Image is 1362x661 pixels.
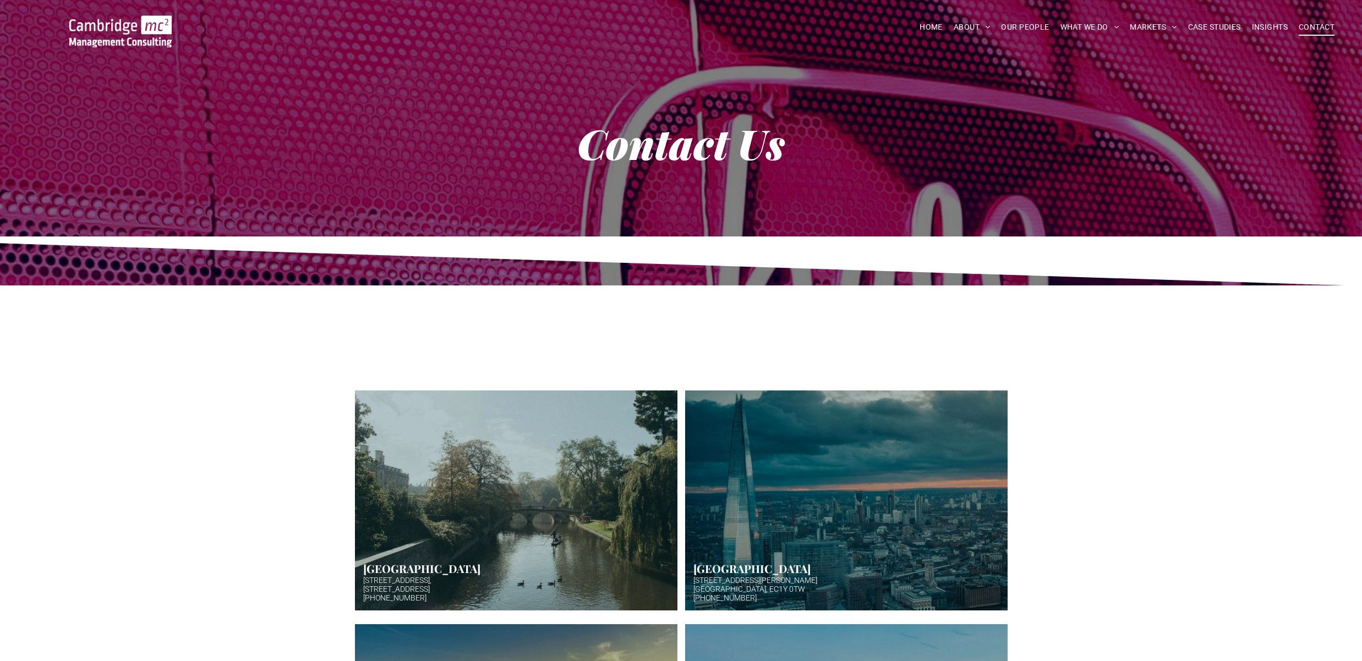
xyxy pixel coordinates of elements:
strong: Contact [577,115,728,170]
a: Hazy afternoon photo of river and bridge in Cambridge. Punt boat in middle-distance. Trees either... [355,390,677,610]
a: HOME [914,19,948,36]
a: ABOUT [948,19,996,36]
strong: Us [737,115,785,170]
a: MARKETS [1124,19,1182,36]
img: Go to Homepage [69,15,172,47]
a: Aerial photo of Tower Bridge, London. Thames snakes into distance. Hazy background. [685,390,1008,610]
a: INSIGHTS [1246,19,1293,36]
a: WHAT WE DO [1055,19,1125,36]
a: CONTACT [1293,19,1340,36]
a: CASE STUDIES [1183,19,1246,36]
a: OUR PEOPLE [995,19,1054,36]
